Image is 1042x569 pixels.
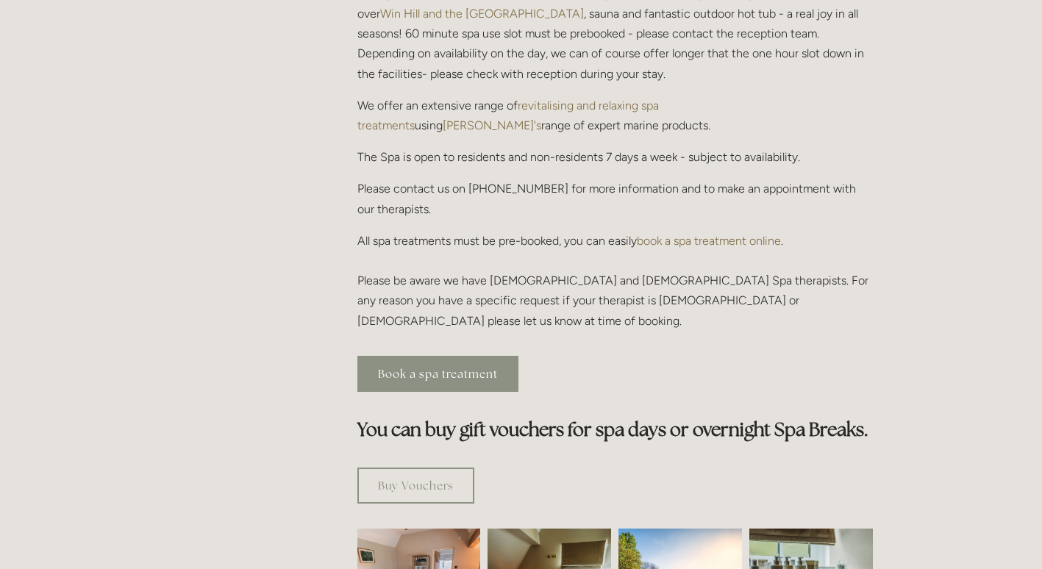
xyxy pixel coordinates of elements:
[357,468,474,504] a: Buy Vouchers
[357,231,873,331] p: All spa treatments must be pre-booked, you can easily . Please be aware we have [DEMOGRAPHIC_DATA...
[380,7,584,21] a: Win Hill and the [GEOGRAPHIC_DATA]
[357,356,518,392] a: Book a spa treatment
[357,147,873,167] p: The Spa is open to residents and non-residents 7 days a week - subject to availability.
[357,418,868,441] strong: You can buy gift vouchers for spa days or overnight Spa Breaks.
[357,179,873,218] p: Please contact us on [PHONE_NUMBER] for more information and to make an appointment with our ther...
[637,234,781,248] a: book a spa treatment online
[357,96,873,135] p: We offer an extensive range of using range of expert marine products.
[443,118,541,132] a: [PERSON_NAME]'s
